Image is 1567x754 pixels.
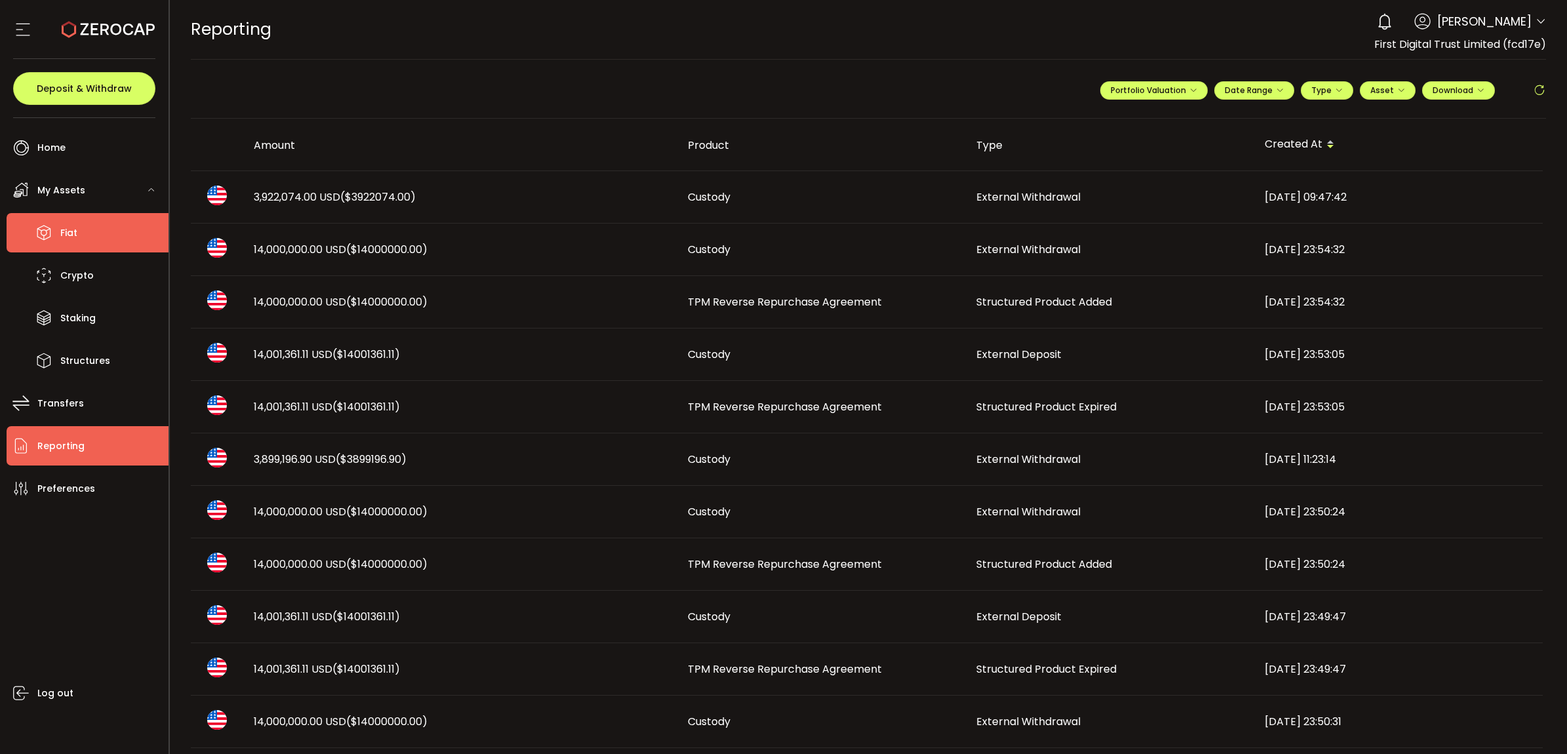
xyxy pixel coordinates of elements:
[207,500,227,520] img: usd_portfolio.svg
[332,399,400,414] span: ($14001361.11)
[336,452,407,467] span: ($3899196.90)
[37,394,84,413] span: Transfers
[677,138,966,153] div: Product
[254,714,427,729] span: 14,000,000.00 USD
[37,181,85,200] span: My Assets
[976,504,1081,519] span: External Withdrawal
[37,684,73,703] span: Log out
[207,605,227,625] img: usd_portfolio.svg
[254,557,427,572] span: 14,000,000.00 USD
[1301,81,1353,100] button: Type
[340,189,416,205] span: ($3922074.00)
[254,399,400,414] span: 14,001,361.11 USD
[1254,242,1543,257] div: [DATE] 23:54:32
[976,242,1081,257] span: External Withdrawal
[688,452,730,467] span: Custody
[976,294,1112,309] span: Structured Product Added
[60,309,96,328] span: Staking
[1254,294,1543,309] div: [DATE] 23:54:32
[254,452,407,467] span: 3,899,196.90 USD
[976,189,1081,205] span: External Withdrawal
[346,504,427,519] span: ($14000000.00)
[688,662,882,677] span: TPM Reverse Repurchase Agreement
[207,710,227,730] img: usd_portfolio.svg
[976,347,1061,362] span: External Deposit
[346,294,427,309] span: ($14000000.00)
[207,553,227,572] img: usd_portfolio.svg
[688,609,730,624] span: Custody
[346,242,427,257] span: ($14000000.00)
[976,714,1081,729] span: External Withdrawal
[207,290,227,310] img: usd_portfolio.svg
[688,242,730,257] span: Custody
[976,662,1117,677] span: Structured Product Expired
[1370,85,1394,96] span: Asset
[332,609,400,624] span: ($14001361.11)
[1360,81,1416,100] button: Asset
[1111,85,1197,96] span: Portfolio Valuation
[332,662,400,677] span: ($14001361.11)
[243,138,677,153] div: Amount
[1501,691,1567,754] iframe: Chat Widget
[976,557,1112,572] span: Structured Product Added
[191,18,271,41] span: Reporting
[1254,609,1543,624] div: [DATE] 23:49:47
[688,189,730,205] span: Custody
[1311,85,1343,96] span: Type
[976,609,1061,624] span: External Deposit
[688,347,730,362] span: Custody
[254,347,400,362] span: 14,001,361.11 USD
[1214,81,1294,100] button: Date Range
[1254,189,1543,205] div: [DATE] 09:47:42
[966,138,1254,153] div: Type
[254,504,427,519] span: 14,000,000.00 USD
[1100,81,1208,100] button: Portfolio Valuation
[254,609,400,624] span: 14,001,361.11 USD
[688,294,882,309] span: TPM Reverse Repurchase Agreement
[254,662,400,677] span: 14,001,361.11 USD
[207,395,227,415] img: usd_portfolio.svg
[1225,85,1284,96] span: Date Range
[254,242,427,257] span: 14,000,000.00 USD
[207,238,227,258] img: usd_portfolio.svg
[688,714,730,729] span: Custody
[688,557,882,572] span: TPM Reverse Repurchase Agreement
[1422,81,1495,100] button: Download
[1254,399,1543,414] div: [DATE] 23:53:05
[1437,12,1532,30] span: [PERSON_NAME]
[346,557,427,572] span: ($14000000.00)
[1374,37,1546,52] span: First Digital Trust Limited (fcd17e)
[37,437,85,456] span: Reporting
[37,84,132,93] span: Deposit & Withdraw
[1254,662,1543,677] div: [DATE] 23:49:47
[1254,557,1543,572] div: [DATE] 23:50:24
[207,658,227,677] img: usd_portfolio.svg
[688,399,882,414] span: TPM Reverse Repurchase Agreement
[1254,134,1543,156] div: Created At
[1254,714,1543,729] div: [DATE] 23:50:31
[37,479,95,498] span: Preferences
[37,138,66,157] span: Home
[207,448,227,467] img: usd_portfolio.svg
[688,504,730,519] span: Custody
[254,189,416,205] span: 3,922,074.00 USD
[60,224,77,243] span: Fiat
[346,714,427,729] span: ($14000000.00)
[1433,85,1484,96] span: Download
[1254,504,1543,519] div: [DATE] 23:50:24
[1254,347,1543,362] div: [DATE] 23:53:05
[60,351,110,370] span: Structures
[976,399,1117,414] span: Structured Product Expired
[1254,452,1543,467] div: [DATE] 11:23:14
[60,266,94,285] span: Crypto
[332,347,400,362] span: ($14001361.11)
[207,186,227,205] img: usd_portfolio.svg
[13,72,155,105] button: Deposit & Withdraw
[976,452,1081,467] span: External Withdrawal
[207,343,227,363] img: usd_portfolio.svg
[254,294,427,309] span: 14,000,000.00 USD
